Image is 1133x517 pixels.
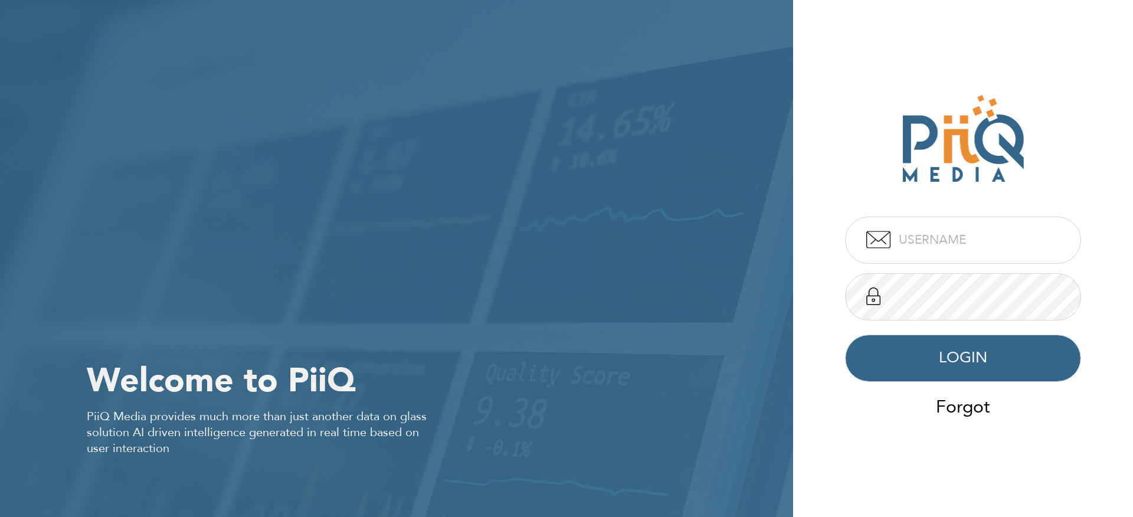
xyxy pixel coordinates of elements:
[845,335,1081,382] button: LOGIN
[845,217,1081,264] input: USERNAME
[87,358,793,404] h1: Welcome to PiiQ
[866,287,880,305] img: lock.png
[866,231,890,248] img: email.png
[928,391,998,424] a: Forgot
[87,408,440,456] p: PiiQ Media provides much more than just another data on glass solution AI driven intelligence gen...
[901,94,1025,184] img: logo.png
